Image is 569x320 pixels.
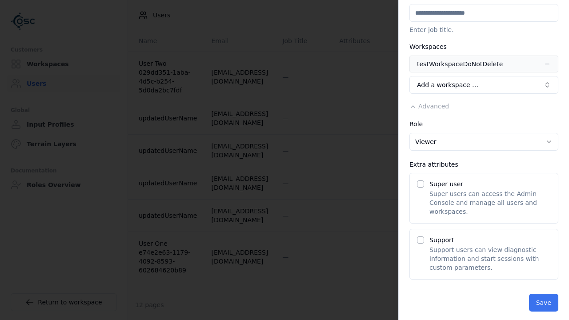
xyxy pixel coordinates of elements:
label: Super user [429,180,463,188]
label: Workspaces [409,43,447,50]
div: Extra attributes [409,161,558,168]
label: Role [409,120,423,128]
p: Support users can view diagnostic information and start sessions with custom parameters. [429,245,551,272]
p: Enter job title. [409,25,558,34]
button: Advanced [409,102,449,111]
button: Save [529,294,558,312]
div: testWorkspaceDoNotDelete [417,60,503,68]
label: Support [429,236,454,244]
span: Advanced [418,103,449,110]
span: Add a workspace … [417,80,478,89]
p: Super users can access the Admin Console and manage all users and workspaces. [429,189,551,216]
